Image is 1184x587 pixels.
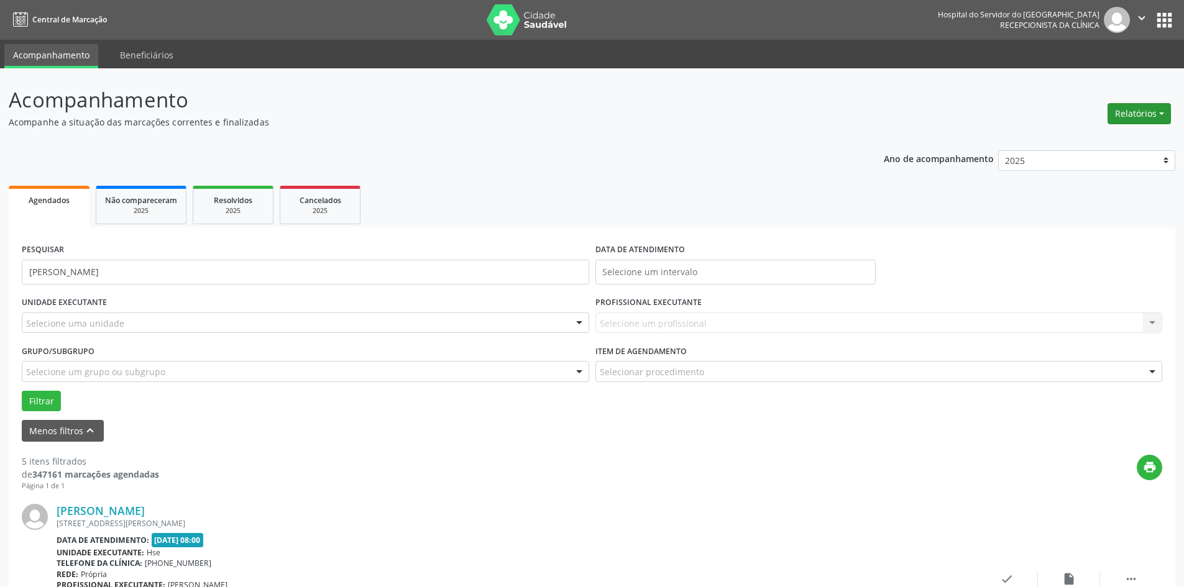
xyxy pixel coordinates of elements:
i:  [1135,11,1149,25]
button: Relatórios [1108,103,1171,124]
span: [PHONE_NUMBER] [145,558,211,568]
b: Unidade executante: [57,547,144,558]
span: Resolvidos [214,195,252,206]
span: [DATE] 08:00 [152,533,204,547]
div: [STREET_ADDRESS][PERSON_NAME] [57,518,976,529]
strong: 347161 marcações agendadas [32,468,159,480]
span: Agendados [29,195,70,206]
label: Item de agendamento [595,342,687,361]
button: Menos filtroskeyboard_arrow_up [22,420,104,442]
button: print [1137,455,1162,480]
span: Selecione uma unidade [26,317,124,330]
span: Cancelados [300,195,341,206]
div: de [22,468,159,481]
p: Ano de acompanhamento [884,150,994,166]
a: Central de Marcação [9,9,107,30]
span: Hse [147,547,160,558]
button:  [1130,7,1154,33]
span: Não compareceram [105,195,177,206]
label: PROFISSIONAL EXECUTANTE [595,293,702,312]
input: Selecione um intervalo [595,260,876,284]
a: [PERSON_NAME] [57,504,145,517]
button: Filtrar [22,391,61,412]
img: img [1104,7,1130,33]
div: 2025 [202,206,264,216]
img: img [22,504,48,530]
span: Central de Marcação [32,14,107,25]
input: Nome, código do beneficiário ou CPF [22,260,589,284]
button: apps [1154,9,1175,31]
p: Acompanhe a situação das marcações correntes e finalizadas [9,116,825,129]
div: 5 itens filtrados [22,455,159,468]
i: check [1000,572,1014,586]
div: 2025 [289,206,351,216]
b: Data de atendimento: [57,535,149,545]
span: Própria [81,569,107,580]
span: Selecione um grupo ou subgrupo [26,365,165,378]
div: Hospital do Servidor do [GEOGRAPHIC_DATA] [938,9,1099,20]
i: insert_drive_file [1062,572,1076,586]
b: Telefone da clínica: [57,558,142,568]
i: print [1143,460,1157,474]
p: Acompanhamento [9,84,825,116]
i:  [1124,572,1138,586]
div: Página 1 de 1 [22,481,159,491]
i: keyboard_arrow_up [83,424,97,437]
label: PESQUISAR [22,240,64,260]
span: Selecionar procedimento [600,365,704,378]
a: Beneficiários [111,44,182,66]
label: UNIDADE EXECUTANTE [22,293,107,312]
span: Recepcionista da clínica [1000,20,1099,30]
b: Rede: [57,569,78,580]
label: DATA DE ATENDIMENTO [595,240,685,260]
label: Grupo/Subgrupo [22,342,94,361]
div: 2025 [105,206,177,216]
a: Acompanhamento [4,44,98,68]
